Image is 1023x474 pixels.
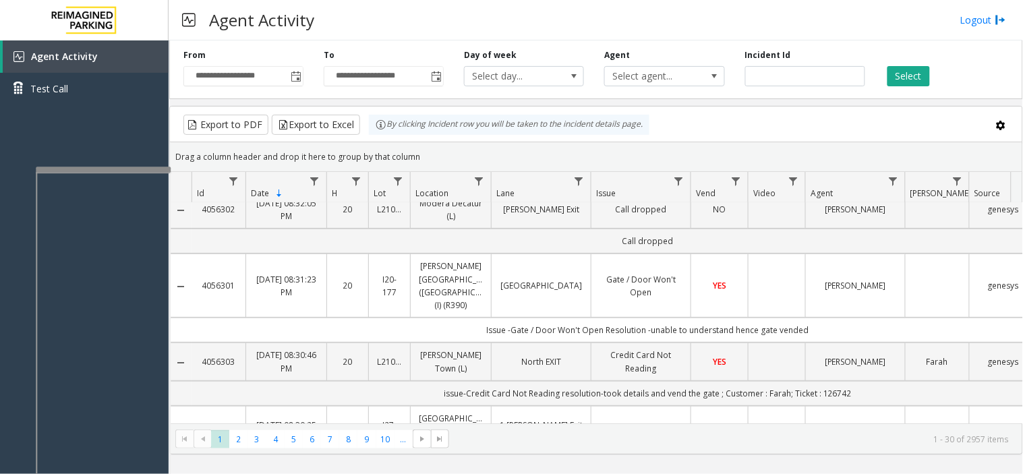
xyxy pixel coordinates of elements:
[696,187,715,199] span: Vend
[419,349,483,374] a: [PERSON_NAME] Town (L)
[225,172,243,190] a: Id Filter Menu
[995,13,1006,27] img: logout
[305,172,324,190] a: Date Filter Menu
[596,187,616,199] span: Issue
[202,3,321,36] h3: Agent Activity
[914,355,961,368] a: Farah
[285,430,303,448] span: Page 5
[713,280,726,291] span: YES
[428,67,443,86] span: Toggle popup
[419,260,483,312] a: [PERSON_NAME][GEOGRAPHIC_DATA] ([GEOGRAPHIC_DATA]) (I) (R390)
[887,66,930,86] button: Select
[200,203,237,216] a: 4056302
[376,430,394,448] span: Page 10
[464,49,517,61] label: Day of week
[910,187,972,199] span: [PERSON_NAME]
[357,430,376,448] span: Page 9
[229,430,247,448] span: Page 2
[183,115,268,135] button: Export to PDF
[500,419,583,444] a: 1 [PERSON_NAME] Exit (Tenant/ Staff)
[753,187,776,199] span: Video
[339,430,357,448] span: Page 8
[254,419,318,444] a: [DATE] 08:30:25 PM
[3,40,169,73] a: Agent Activity
[321,430,339,448] span: Page 7
[496,187,515,199] span: Lane
[465,67,560,86] span: Select day...
[182,3,196,36] img: pageIcon
[170,145,1022,169] div: Drag a column header and drop it here to group by that column
[699,355,740,368] a: YES
[570,172,588,190] a: Lane Filter Menu
[814,279,897,292] a: [PERSON_NAME]
[884,172,902,190] a: Agent Filter Menu
[266,430,285,448] span: Page 4
[347,172,366,190] a: H Filter Menu
[377,419,402,444] a: I27-153
[417,434,428,444] span: Go to the next page
[699,203,740,216] a: NO
[332,187,338,199] span: H
[600,273,682,299] a: Gate / Door Won't Open
[200,355,237,368] a: 4056303
[948,172,966,190] a: Parker Filter Menu
[600,203,682,216] a: Call dropped
[814,203,897,216] a: [PERSON_NAME]
[413,429,431,448] span: Go to the next page
[415,187,448,199] span: Location
[377,273,402,299] a: I20-177
[377,203,402,216] a: L21093900
[457,434,1009,445] kendo-pager-info: 1 - 30 of 2957 items
[170,172,1022,423] div: Data table
[500,355,583,368] a: North EXIT
[419,412,483,451] a: [GEOGRAPHIC_DATA][PERSON_NAME] (I)
[303,430,321,448] span: Page 6
[699,279,740,292] a: YES
[745,49,791,61] label: Incident Id
[727,172,745,190] a: Vend Filter Menu
[974,187,1001,199] span: Source
[811,187,833,199] span: Agent
[600,349,682,374] a: Credit Card Not Reading
[431,429,449,448] span: Go to the last page
[335,279,360,292] a: 20
[814,355,897,368] a: [PERSON_NAME]
[389,172,407,190] a: Lot Filter Menu
[605,67,700,86] span: Select agent...
[500,279,583,292] a: [GEOGRAPHIC_DATA]
[470,172,488,190] a: Location Filter Menu
[30,82,68,96] span: Test Call
[254,197,318,223] a: [DATE] 08:32:05 PM
[376,119,386,130] img: infoIcon.svg
[211,430,229,448] span: Page 1
[200,279,237,292] a: 4056301
[394,430,413,448] span: Page 11
[369,115,649,135] div: By clicking Incident row you will be taken to the incident details page.
[374,187,386,199] span: Lot
[170,205,192,216] a: Collapse Details
[713,204,726,215] span: NO
[713,356,726,367] span: YES
[288,67,303,86] span: Toggle popup
[784,172,802,190] a: Video Filter Menu
[419,197,483,223] a: Modera Decatur (L)
[500,203,583,216] a: [PERSON_NAME] Exit
[254,349,318,374] a: [DATE] 08:30:46 PM
[960,13,1006,27] a: Logout
[274,188,285,199] span: Sortable
[170,281,192,292] a: Collapse Details
[197,187,204,199] span: Id
[335,355,360,368] a: 20
[251,187,269,199] span: Date
[324,49,334,61] label: To
[377,355,402,368] a: L21088000
[272,115,360,135] button: Export to Excel
[335,203,360,216] a: 20
[604,49,630,61] label: Agent
[248,430,266,448] span: Page 3
[183,49,206,61] label: From
[170,357,192,368] a: Collapse Details
[670,172,688,190] a: Issue Filter Menu
[13,51,24,62] img: 'icon'
[254,273,318,299] a: [DATE] 08:31:23 PM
